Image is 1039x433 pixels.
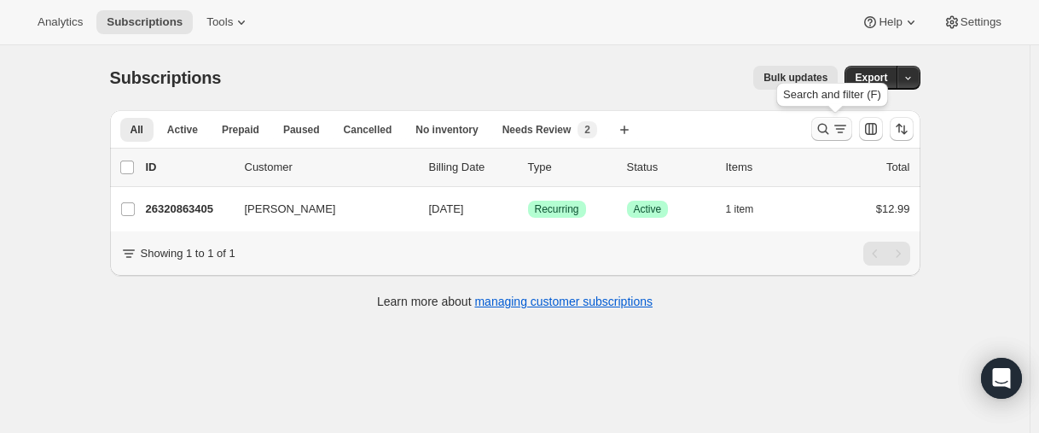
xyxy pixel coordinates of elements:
[879,15,902,29] span: Help
[886,159,909,176] p: Total
[726,159,811,176] div: Items
[344,123,392,137] span: Cancelled
[107,15,183,29] span: Subscriptions
[502,123,572,137] span: Needs Review
[245,159,415,176] p: Customer
[851,10,929,34] button: Help
[38,15,83,29] span: Analytics
[859,117,883,141] button: Customize table column order and visibility
[110,68,222,87] span: Subscriptions
[763,71,827,85] span: Bulk updates
[235,196,405,223] button: [PERSON_NAME]
[584,123,590,137] span: 2
[981,358,1022,399] div: Open Intercom Messenger
[146,159,910,176] div: IDCustomerBilling DateTypeStatusItemsTotal
[634,202,662,216] span: Active
[27,10,93,34] button: Analytics
[933,10,1012,34] button: Settings
[146,197,910,221] div: 26320863405[PERSON_NAME][DATE]SuccessRecurringSuccessActive1 item$12.99
[206,15,233,29] span: Tools
[627,159,712,176] p: Status
[146,159,231,176] p: ID
[429,202,464,215] span: [DATE]
[855,71,887,85] span: Export
[961,15,1001,29] span: Settings
[811,117,852,141] button: Search and filter results
[245,201,336,218] span: [PERSON_NAME]
[535,202,579,216] span: Recurring
[876,202,910,215] span: $12.99
[96,10,193,34] button: Subscriptions
[283,123,320,137] span: Paused
[726,197,773,221] button: 1 item
[141,245,235,262] p: Showing 1 to 1 of 1
[131,123,143,137] span: All
[196,10,260,34] button: Tools
[415,123,478,137] span: No inventory
[429,159,514,176] p: Billing Date
[222,123,259,137] span: Prepaid
[863,242,910,266] nav: Pagination
[528,159,613,176] div: Type
[753,66,838,90] button: Bulk updates
[611,118,638,142] button: Create new view
[167,123,198,137] span: Active
[726,202,754,216] span: 1 item
[890,117,914,141] button: Sort the results
[146,201,231,218] p: 26320863405
[377,293,653,310] p: Learn more about
[474,295,653,308] a: managing customer subscriptions
[845,66,897,90] button: Export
